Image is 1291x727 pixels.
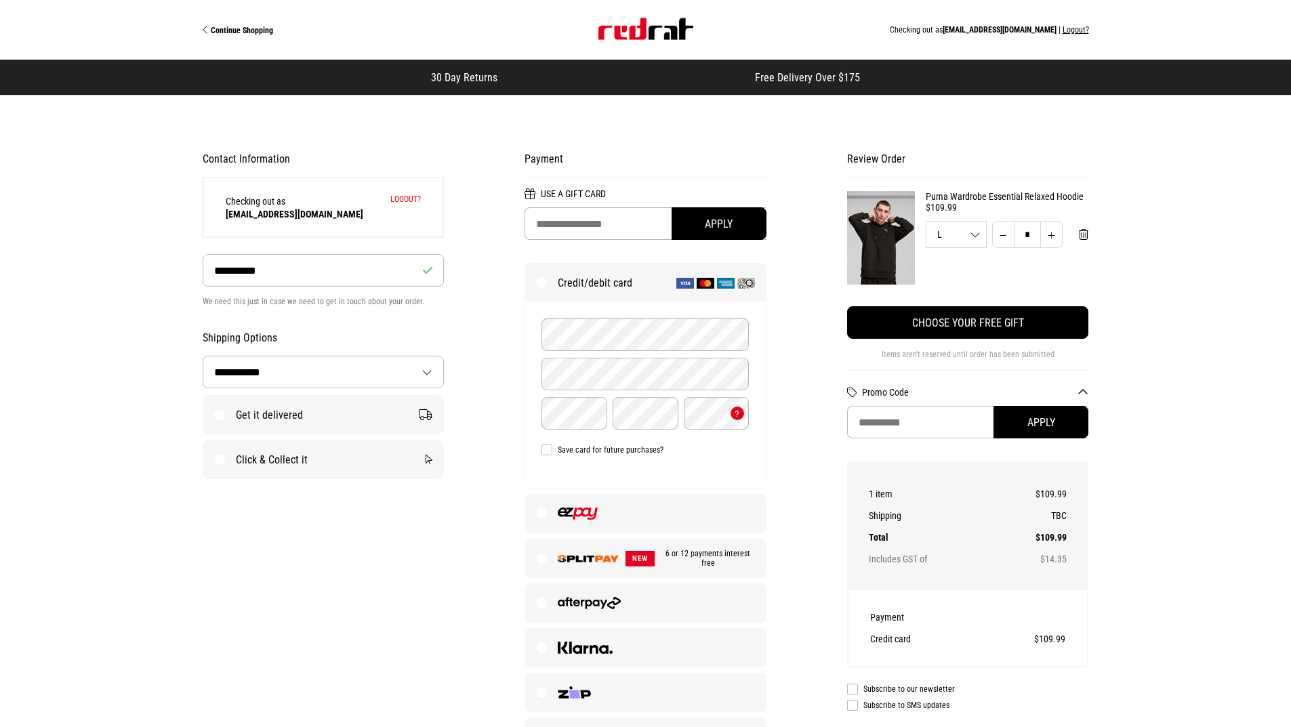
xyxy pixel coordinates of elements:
input: Promo Code [847,406,1089,438]
a: Puma Wardrobe Essential Relaxed Hoodie [926,191,1089,202]
img: Puma Wardrobe Essential Relaxed Hoodie [847,191,915,285]
td: $109.99 [998,526,1067,548]
label: Subscribe to SMS updates [847,700,1089,711]
div: Checking out as [424,25,1089,35]
input: Name on Card [541,358,749,390]
td: $109.99 [981,628,1065,650]
label: Click & Collect it [203,440,444,478]
button: Increase quantity [1040,221,1063,248]
span: | [1059,25,1061,35]
input: Quantity [1014,221,1041,248]
th: Total [869,526,998,548]
div: Items aren't reserved until order has been submitted [847,350,1089,370]
h2: Contact Information [203,152,445,166]
input: Year (YY) [613,397,678,430]
th: Shipping [869,505,998,526]
button: Remove from cart [1068,221,1099,248]
input: Card Number [541,318,749,351]
img: Visa [676,278,694,289]
a: Continue Shopping [203,24,424,35]
th: 1 item [869,483,998,505]
div: $109.99 [926,202,1089,213]
img: Klarna [558,642,613,654]
th: Credit card [870,628,981,650]
h2: Use a Gift Card [525,188,766,207]
span: Checking out as [226,196,363,220]
p: We need this just in case we need to get in touch about your order. [203,293,445,310]
strong: [EMAIL_ADDRESS][DOMAIN_NAME] [226,209,363,220]
button: Promo Code [862,387,1089,398]
img: EZPAY [558,507,598,520]
img: Zip [558,686,591,699]
span: L [926,230,987,239]
select: Country [203,356,443,388]
img: American Express [717,278,735,289]
button: Apply [993,406,1088,438]
h2: Shipping Options [203,331,445,345]
label: Credit/debit card [525,264,766,302]
span: [EMAIL_ADDRESS][DOMAIN_NAME] [943,25,1057,35]
input: Phone [203,254,445,287]
button: Apply [672,207,766,240]
img: Q Card [737,278,755,289]
th: Includes GST of [869,548,998,570]
span: 30 Day Returns [431,71,497,84]
button: Decrease quantity [992,221,1015,248]
button: What's a CVC? [731,407,744,420]
img: Mastercard [697,278,714,289]
span: NEW [626,551,655,566]
img: Red Rat [598,18,693,40]
img: SPLITPAY [558,555,619,562]
button: Choose your free gift [847,306,1089,339]
img: Afterpay [558,597,621,609]
td: $109.99 [998,483,1067,505]
span: Continue Shopping [211,26,273,35]
td: $14.35 [998,548,1067,570]
label: Get it delivered [203,396,444,434]
h2: Payment [525,152,766,178]
td: TBC [998,505,1067,526]
input: CVC [684,397,750,430]
button: Logout? [1063,25,1089,35]
th: Payment [870,606,981,628]
button: Open LiveChat chat widget [11,5,52,46]
label: Save card for future purchases? [541,444,750,455]
span: 6 or 12 payments interest free [655,549,755,568]
button: Logout? [390,194,421,204]
span: Free Delivery Over $175 [755,71,860,84]
h2: Review Order [847,152,1089,178]
iframe: Customer reviews powered by Trustpilot [525,70,728,84]
label: Subscribe to our newsletter [847,684,1089,694]
input: Month (MM) [541,397,607,430]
